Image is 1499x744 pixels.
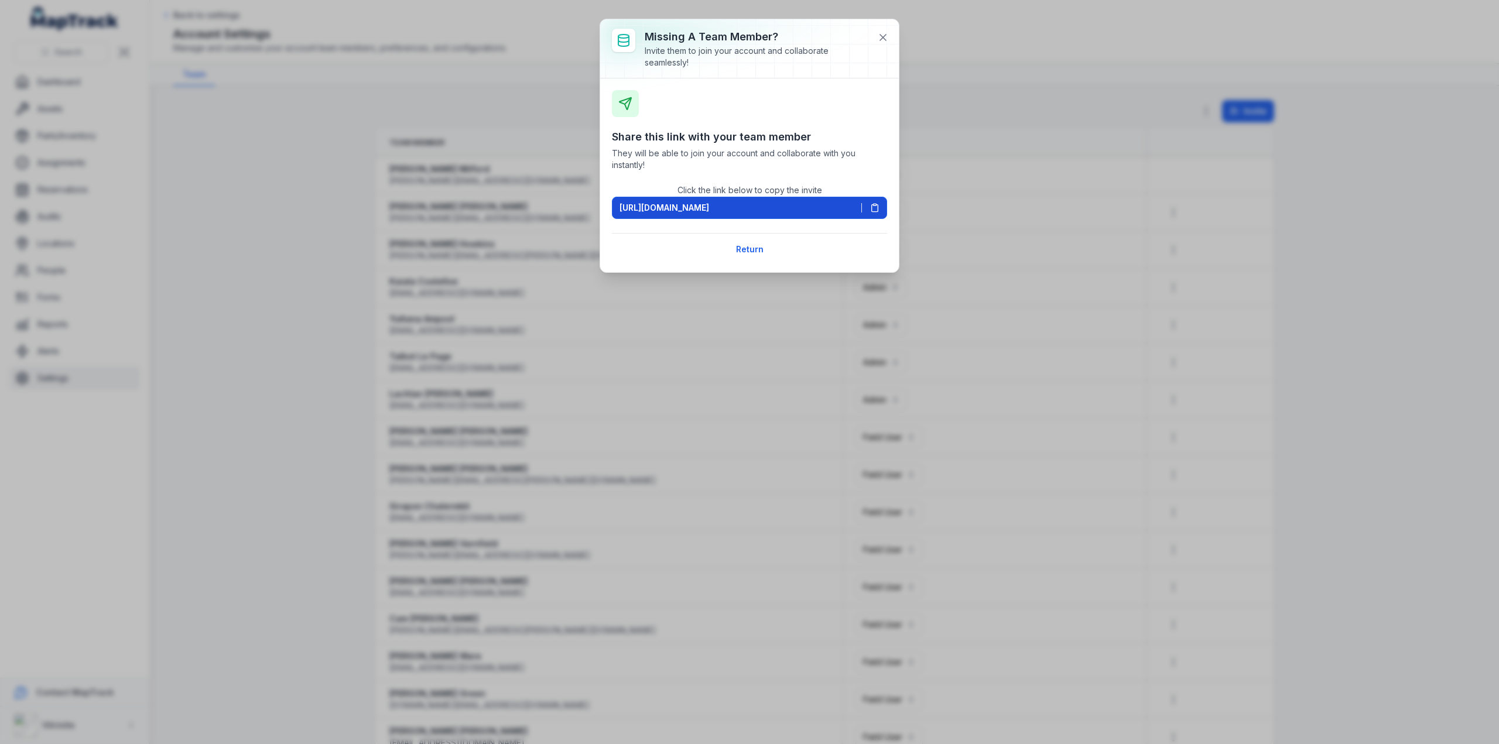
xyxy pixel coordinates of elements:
button: Return [728,238,771,260]
button: [URL][DOMAIN_NAME] [612,197,887,219]
span: [URL][DOMAIN_NAME] [620,202,709,214]
h3: Missing a team member? [645,29,868,45]
div: Invite them to join your account and collaborate seamlessly! [645,45,868,68]
span: They will be able to join your account and collaborate with you instantly! [612,148,887,171]
h3: Share this link with your team member [612,129,887,145]
span: Click the link below to copy the invite [677,185,822,195]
